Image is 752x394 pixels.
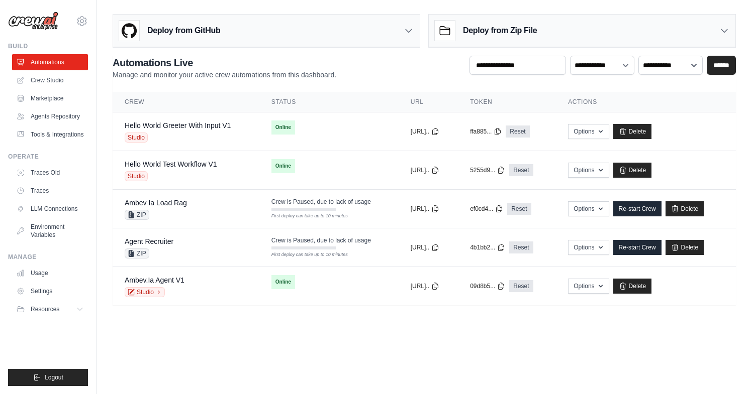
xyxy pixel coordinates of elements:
[147,25,220,37] h3: Deploy from GitHub
[125,237,173,245] a: Agent Recruiter
[458,92,556,112] th: Token
[12,219,88,243] a: Environment Variables
[12,301,88,317] button: Resources
[8,42,88,50] div: Build
[12,72,88,88] a: Crew Studio
[470,243,505,251] button: 4b1bb2...
[113,56,336,70] h2: Automations Live
[271,159,295,173] span: Online
[556,92,736,112] th: Actions
[568,163,609,178] button: Options
[470,166,505,174] button: 5255d9...
[568,201,609,216] button: Options
[613,279,652,294] a: Delete
[8,153,88,161] div: Operate
[271,213,336,220] div: First deploy can take up to 10 minutes
[666,240,704,255] a: Delete
[509,280,533,292] a: Reset
[45,373,63,381] span: Logout
[12,108,88,124] a: Agents Repository
[271,120,295,135] span: Online
[125,210,149,220] span: ZIP
[470,127,502,136] button: ffa885...
[271,198,371,206] span: Crew is Paused, due to lack of usage
[113,70,336,80] p: Manage and monitor your active crew automations from this dashboard.
[271,236,371,244] span: Crew is Paused, due to lack of usage
[271,275,295,289] span: Online
[125,121,231,129] a: Hello World Greeter With Input V1
[12,201,88,217] a: LLM Connections
[125,133,148,143] span: Studio
[509,241,533,253] a: Reset
[506,125,529,138] a: Reset
[12,183,88,199] a: Traces
[125,276,184,284] a: Ambev.Ia Agent V1
[463,25,537,37] h3: Deploy from Zip File
[119,21,139,41] img: GitHub Logo
[568,279,609,294] button: Options
[399,92,458,112] th: URL
[12,126,88,143] a: Tools & Integrations
[125,160,217,168] a: Hello World Test Workflow V1
[8,12,58,31] img: Logo
[125,248,149,258] span: ZIP
[125,171,148,181] span: Studio
[568,240,609,255] button: Options
[613,240,662,255] a: Re-start Crew
[509,164,533,176] a: Reset
[568,124,609,139] button: Options
[8,253,88,261] div: Manage
[12,54,88,70] a: Automations
[470,205,503,213] button: ef0cd4...
[12,283,88,299] a: Settings
[12,265,88,281] a: Usage
[31,305,59,313] span: Resources
[8,369,88,386] button: Logout
[271,251,336,258] div: First deploy can take up to 10 minutes
[12,165,88,181] a: Traces Old
[470,282,505,290] button: 09d8b5...
[125,287,165,297] a: Studio
[125,199,187,207] a: Ambev Ia Load Rag
[12,90,88,106] a: Marketplace
[666,201,704,216] a: Delete
[613,201,662,216] a: Re-start Crew
[113,92,259,112] th: Crew
[613,163,652,178] a: Delete
[259,92,399,112] th: Status
[507,203,531,215] a: Reset
[613,124,652,139] a: Delete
